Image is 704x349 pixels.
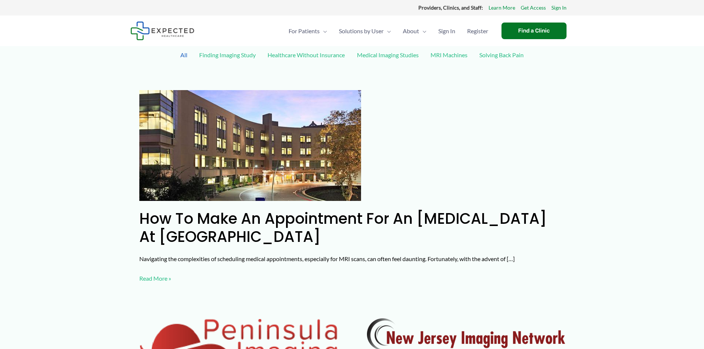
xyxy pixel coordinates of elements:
a: Find a Clinic [501,23,567,39]
a: Sign In [551,3,567,13]
a: Solutions by UserMenu Toggle [333,18,397,44]
a: Read: How to Make an Appointment for an MRI at Camino Real [139,141,361,148]
span: Register [467,18,488,44]
a: AboutMenu Toggle [397,18,432,44]
span: Menu Toggle [320,18,327,44]
a: Solving Back Pain [476,48,527,61]
img: Expected Healthcare Logo - side, dark font, small [130,21,194,40]
a: Sign In [432,18,461,44]
span: Sign In [438,18,455,44]
a: How to Make an Appointment for an [MEDICAL_DATA] at [GEOGRAPHIC_DATA] [139,208,547,247]
strong: Providers, Clinics, and Staff: [418,4,483,11]
a: Read: Schedule Your Imaging Appointment with Peninsula Imaging Through Expected Healthcare [139,340,337,347]
div: Post Filters [130,46,574,81]
a: Healthcare Without Insurance [264,48,348,61]
span: Menu Toggle [419,18,426,44]
span: For Patients [289,18,320,44]
span: Menu Toggle [384,18,391,44]
a: Read: New Jersey Imaging Network [367,330,565,337]
a: Learn More [489,3,515,13]
a: All [177,48,191,61]
a: MRI Machines [427,48,471,61]
nav: Primary Site Navigation [283,18,494,44]
span: About [403,18,419,44]
a: For PatientsMenu Toggle [283,18,333,44]
img: How to Make an Appointment for an MRI at Camino Real [139,90,361,201]
a: Finding Imaging Study [195,48,259,61]
a: Read More » [139,273,171,284]
a: Register [461,18,494,44]
p: Navigating the complexities of scheduling medical appointments, especially for MRI scans, can oft... [139,253,565,264]
span: Solutions by User [339,18,384,44]
a: Medical Imaging Studies [353,48,422,61]
a: Get Access [521,3,546,13]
